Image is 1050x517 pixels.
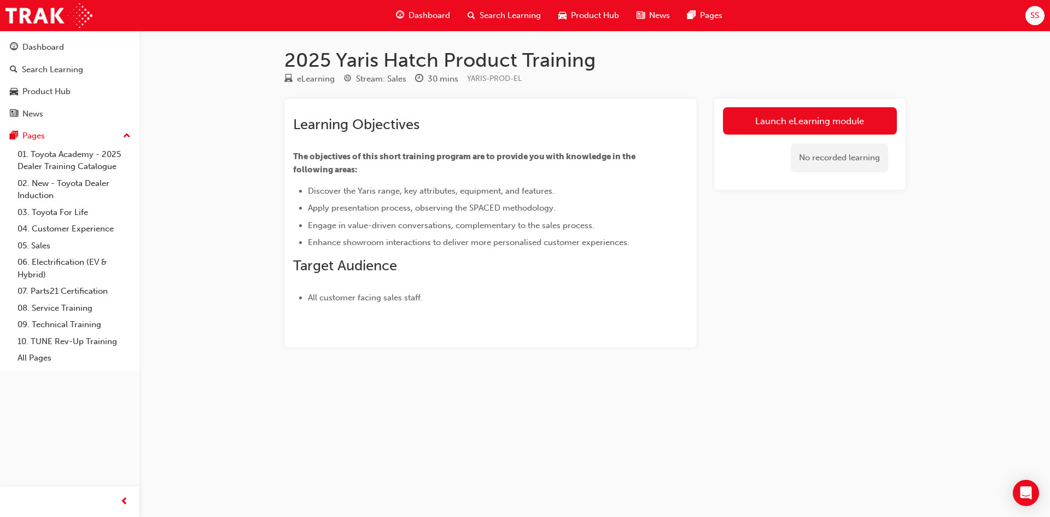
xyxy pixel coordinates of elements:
a: news-iconNews [628,4,679,27]
a: 05. Sales [13,237,135,254]
a: search-iconSearch Learning [459,4,550,27]
span: car-icon [558,9,567,22]
a: 08. Service Training [13,300,135,317]
span: clock-icon [415,74,423,84]
span: Learning resource code [467,74,522,83]
h1: 2025 Yaris Hatch Product Training [284,48,906,72]
img: Trak [5,3,92,28]
span: Dashboard [409,9,450,22]
span: prev-icon [120,495,129,509]
div: Open Intercom Messenger [1013,480,1039,506]
div: Stream [343,72,406,86]
button: DashboardSearch LearningProduct HubNews [4,35,135,126]
div: Duration [415,72,458,86]
a: News [4,104,135,124]
span: guage-icon [10,43,18,53]
span: Learning Objectives [293,116,419,133]
div: Dashboard [22,41,64,54]
a: 01. Toyota Academy - 2025 Dealer Training Catalogue [13,146,135,175]
a: 07. Parts21 Certification [13,283,135,300]
span: SS [1030,9,1039,22]
button: Pages [4,126,135,146]
div: Type [284,72,335,86]
a: 09. Technical Training [13,316,135,333]
a: 03. Toyota For Life [13,204,135,221]
span: All customer facing sales staff. [308,293,423,303]
div: No recorded learning [791,143,888,172]
a: Dashboard [4,37,135,57]
span: Pages [700,9,722,22]
a: Product Hub [4,82,135,102]
a: Search Learning [4,60,135,80]
span: search-icon [10,65,17,75]
span: pages-icon [687,9,696,22]
a: pages-iconPages [679,4,731,27]
span: news-icon [10,109,18,119]
span: pages-icon [10,131,18,141]
div: 30 mins [428,73,458,85]
div: Stream: Sales [356,73,406,85]
span: Apply presentation process, observing the SPACED methodology. [308,203,556,213]
span: guage-icon [396,9,404,22]
div: News [22,108,43,120]
a: guage-iconDashboard [387,4,459,27]
span: car-icon [10,87,18,97]
a: 04. Customer Experience [13,220,135,237]
span: news-icon [637,9,645,22]
a: Launch eLearning module [723,107,897,135]
div: Product Hub [22,85,71,98]
div: eLearning [297,73,335,85]
span: learningResourceType_ELEARNING-icon [284,74,293,84]
span: Engage in value-driven conversations, complementary to the sales process. [308,220,594,230]
span: Product Hub [571,9,619,22]
span: News [649,9,670,22]
a: All Pages [13,350,135,367]
a: 06. Electrification (EV & Hybrid) [13,254,135,283]
button: SS [1025,6,1045,25]
div: Pages [22,130,45,142]
span: up-icon [123,129,131,143]
span: target-icon [343,74,352,84]
span: The objectives of this short training program are to provide you with knowledge in the following ... [293,152,637,175]
div: Search Learning [22,63,83,76]
span: Search Learning [480,9,541,22]
span: Discover the Yaris range, key attributes, equipment, and features. [308,186,555,196]
span: Target Audience [293,257,397,274]
a: 10. TUNE Rev-Up Training [13,333,135,350]
a: car-iconProduct Hub [550,4,628,27]
span: Enhance showroom interactions to deliver more personalised customer experiences. [308,237,629,247]
span: search-icon [468,9,475,22]
a: 02. New - Toyota Dealer Induction [13,175,135,204]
